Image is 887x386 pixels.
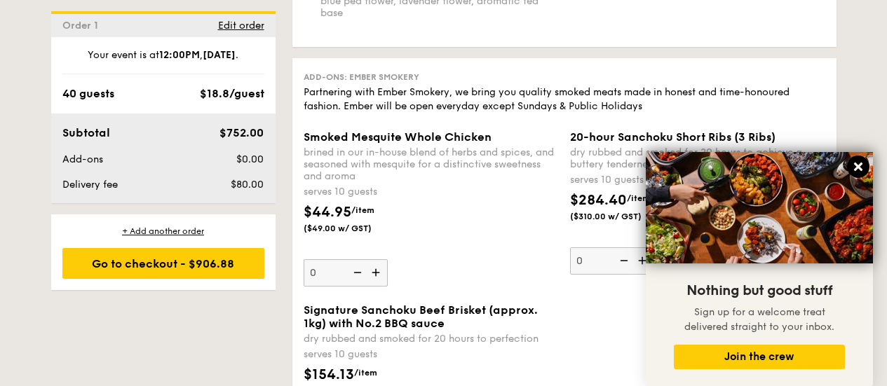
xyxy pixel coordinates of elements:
span: Smoked Mesquite Whole Chicken [304,130,492,144]
div: serves 10 guests [304,347,559,361]
img: icon-reduce.1d2dbef1.svg [346,259,367,286]
button: Join the crew [674,345,845,369]
span: $80.00 [231,179,264,191]
span: Delivery fee [62,179,118,191]
span: Add-ons: Ember Smokery [304,72,419,82]
span: Add-ons [62,153,103,165]
span: $752.00 [219,126,264,139]
span: 20-hour Sanchoku Short Ribs (3 Ribs) [570,130,776,144]
strong: [DATE] [203,49,236,61]
div: brined in our in-house blend of herbs and spices, and seasoned with mesquite for a distinctive sw... [304,146,559,182]
div: Partnering with Ember Smokery, we bring you quality smoked meats made in honest and time-honoured... [304,85,825,113]
span: Signature Sanchoku Beef Brisket (approx. 1kg) with No.2 BBQ sauce [304,303,538,330]
span: $284.40 [570,192,627,209]
span: /item [351,205,374,215]
img: icon-add.58712e84.svg [633,247,654,274]
input: 20-hour Sanchoku Short Ribs (3 Ribs)dry rubbed and smoked for 20 hours to achieve a buttery tende... [570,247,654,275]
span: $44.95 [304,204,351,221]
div: + Add another order [62,226,264,237]
span: ($49.00 w/ GST) [304,223,399,234]
button: Close [847,156,869,178]
span: $0.00 [236,153,264,165]
div: dry rubbed and smoked for 20 hours to achieve a buttery tenderness, handle with care [570,146,825,170]
div: dry rubbed and smoked for 20 hours to perfection [304,333,559,345]
div: serves 10 guests [304,185,559,199]
div: Go to checkout - $906.88 [62,248,264,279]
span: Edit order [218,20,264,32]
span: Sign up for a welcome treat delivered straight to your inbox. [684,306,834,333]
span: /item [354,368,377,378]
div: serves 10 guests [570,173,825,187]
img: DSC07876-Edit02-Large.jpeg [646,152,873,263]
span: Order 1 [62,20,104,32]
span: /item [627,193,650,203]
div: Your event is at , . [62,48,264,74]
img: icon-reduce.1d2dbef1.svg [612,247,633,274]
span: Subtotal [62,126,110,139]
strong: 12:00PM [159,49,200,61]
input: Smoked Mesquite Whole Chickenbrined in our in-house blend of herbs and spices, and seasoned with ... [304,259,388,287]
div: $18.8/guest [200,85,264,102]
img: icon-add.58712e84.svg [367,259,388,286]
div: 40 guests [62,85,114,102]
span: $154.13 [304,366,354,383]
span: ($310.00 w/ GST) [570,211,665,222]
span: Nothing but good stuff [686,282,832,299]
